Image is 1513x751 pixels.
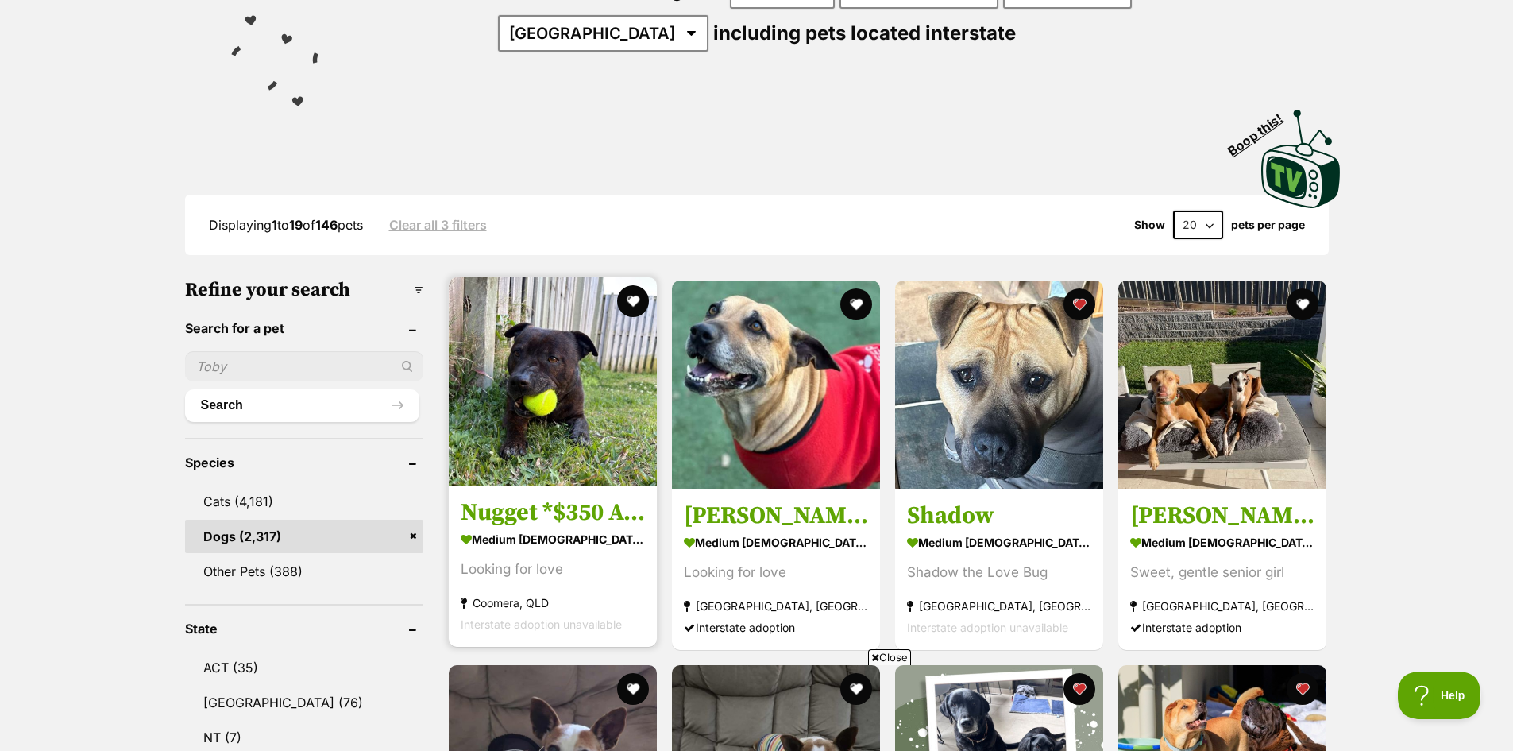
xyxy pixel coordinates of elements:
a: Cats (4,181) [185,485,423,518]
div: Looking for love [684,562,868,583]
h3: [PERSON_NAME] [1130,501,1314,531]
input: Toby [185,351,423,381]
a: [PERSON_NAME] medium [DEMOGRAPHIC_DATA] Dog Sweet, gentle senior girl [GEOGRAPHIC_DATA], [GEOGRAP... [1118,489,1326,650]
h3: Refine your search [185,279,423,301]
strong: medium [DEMOGRAPHIC_DATA] Dog [684,531,868,554]
a: ACT (35) [185,651,423,684]
a: Boop this! [1261,95,1341,211]
img: Shadow - Bull Terrier Dog [895,281,1103,489]
a: Dogs (2,317) [185,520,423,553]
strong: [GEOGRAPHIC_DATA], [GEOGRAPHIC_DATA] [907,595,1091,617]
button: favourite [617,285,649,317]
button: favourite [1063,288,1095,320]
a: Shadow medium [DEMOGRAPHIC_DATA] Dog Shadow the Love Bug [GEOGRAPHIC_DATA], [GEOGRAPHIC_DATA] Int... [895,489,1103,650]
a: [GEOGRAPHIC_DATA] (76) [185,686,423,719]
button: favourite [1287,673,1319,705]
div: Sweet, gentle senior girl [1130,562,1314,583]
span: Show [1134,219,1165,231]
strong: [GEOGRAPHIC_DATA], [GEOGRAPHIC_DATA] [684,595,868,617]
span: Close [868,649,911,665]
img: PetRescue TV logo [1261,110,1341,208]
button: Search [185,389,419,421]
iframe: Help Scout Beacon - Open [1398,672,1481,719]
strong: 1 [272,217,277,233]
button: favourite [1287,288,1319,320]
strong: 146 [315,217,338,233]
img: Bethany - Staffordshire Bull Terrier Dog [672,281,880,489]
header: Search for a pet [185,321,423,335]
iframe: Advertisement [372,672,1142,743]
header: Species [185,455,423,470]
header: State [185,621,423,636]
h3: Nugget *$350 Adoption Fee* [461,497,645,528]
strong: medium [DEMOGRAPHIC_DATA] Dog [907,531,1091,554]
span: including pets located interstate [713,21,1016,45]
span: Displaying to of pets [209,217,363,233]
div: Shadow the Love Bug [907,562,1091,583]
a: Other Pets (388) [185,555,423,588]
div: Interstate adoption [684,617,868,638]
h3: [PERSON_NAME] [684,501,868,531]
strong: Coomera, QLD [461,592,645,614]
div: Looking for love [461,559,645,580]
img: Nugget *$350 Adoption Fee* - Staffordshire Bull Terrier Dog [449,277,657,486]
h3: Shadow [907,501,1091,531]
span: Interstate adoption unavailable [907,621,1068,634]
label: pets per page [1231,219,1305,231]
a: [PERSON_NAME] medium [DEMOGRAPHIC_DATA] Dog Looking for love [GEOGRAPHIC_DATA], [GEOGRAPHIC_DATA]... [672,489,880,650]
strong: medium [DEMOGRAPHIC_DATA] Dog [1130,531,1314,554]
span: Boop this! [1225,101,1298,158]
strong: medium [DEMOGRAPHIC_DATA] Dog [461,528,645,551]
button: favourite [840,288,872,320]
a: Clear all 3 filters [389,218,487,232]
div: Interstate adoption [1130,617,1314,638]
strong: [GEOGRAPHIC_DATA], [GEOGRAPHIC_DATA] [1130,595,1314,617]
strong: 19 [289,217,303,233]
a: Nugget *$350 Adoption Fee* medium [DEMOGRAPHIC_DATA] Dog Looking for love Coomera, QLD Interstate... [449,486,657,647]
span: Interstate adoption unavailable [461,617,622,631]
img: Marley - Staffordshire Bull Terrier Dog [1118,281,1326,489]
